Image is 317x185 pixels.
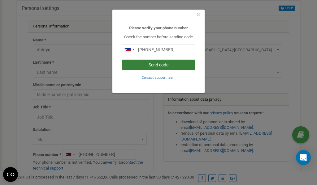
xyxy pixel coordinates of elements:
small: Contact support team [142,76,176,80]
button: Send code [122,60,195,70]
div: Telephone country code [122,45,136,55]
input: 0905 123 4567 [122,44,195,55]
span: × [197,11,200,18]
button: Open CMP widget [3,167,18,182]
a: Contact support team [142,75,176,80]
p: Check the number before sending code [122,34,195,40]
button: Close [197,11,200,18]
div: Open Intercom Messenger [296,150,311,165]
b: Please verify your phone number [129,26,188,30]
